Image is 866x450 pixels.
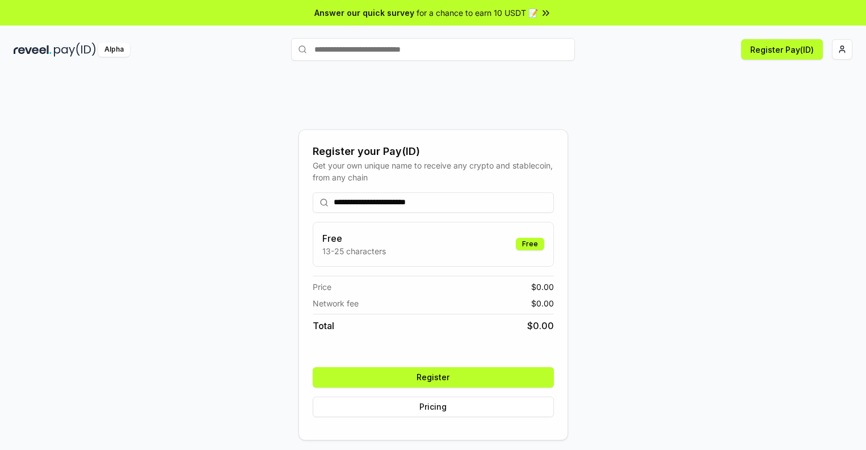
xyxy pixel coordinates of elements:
[516,238,544,250] div: Free
[313,397,554,417] button: Pricing
[313,159,554,183] div: Get your own unique name to receive any crypto and stablecoin, from any chain
[417,7,538,19] span: for a chance to earn 10 USDT 📝
[14,43,52,57] img: reveel_dark
[531,281,554,293] span: $ 0.00
[527,319,554,333] span: $ 0.00
[741,39,823,60] button: Register Pay(ID)
[54,43,96,57] img: pay_id
[314,7,414,19] span: Answer our quick survey
[98,43,130,57] div: Alpha
[313,367,554,388] button: Register
[322,245,386,257] p: 13-25 characters
[313,319,334,333] span: Total
[322,232,386,245] h3: Free
[531,297,554,309] span: $ 0.00
[313,281,331,293] span: Price
[313,144,554,159] div: Register your Pay(ID)
[313,297,359,309] span: Network fee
